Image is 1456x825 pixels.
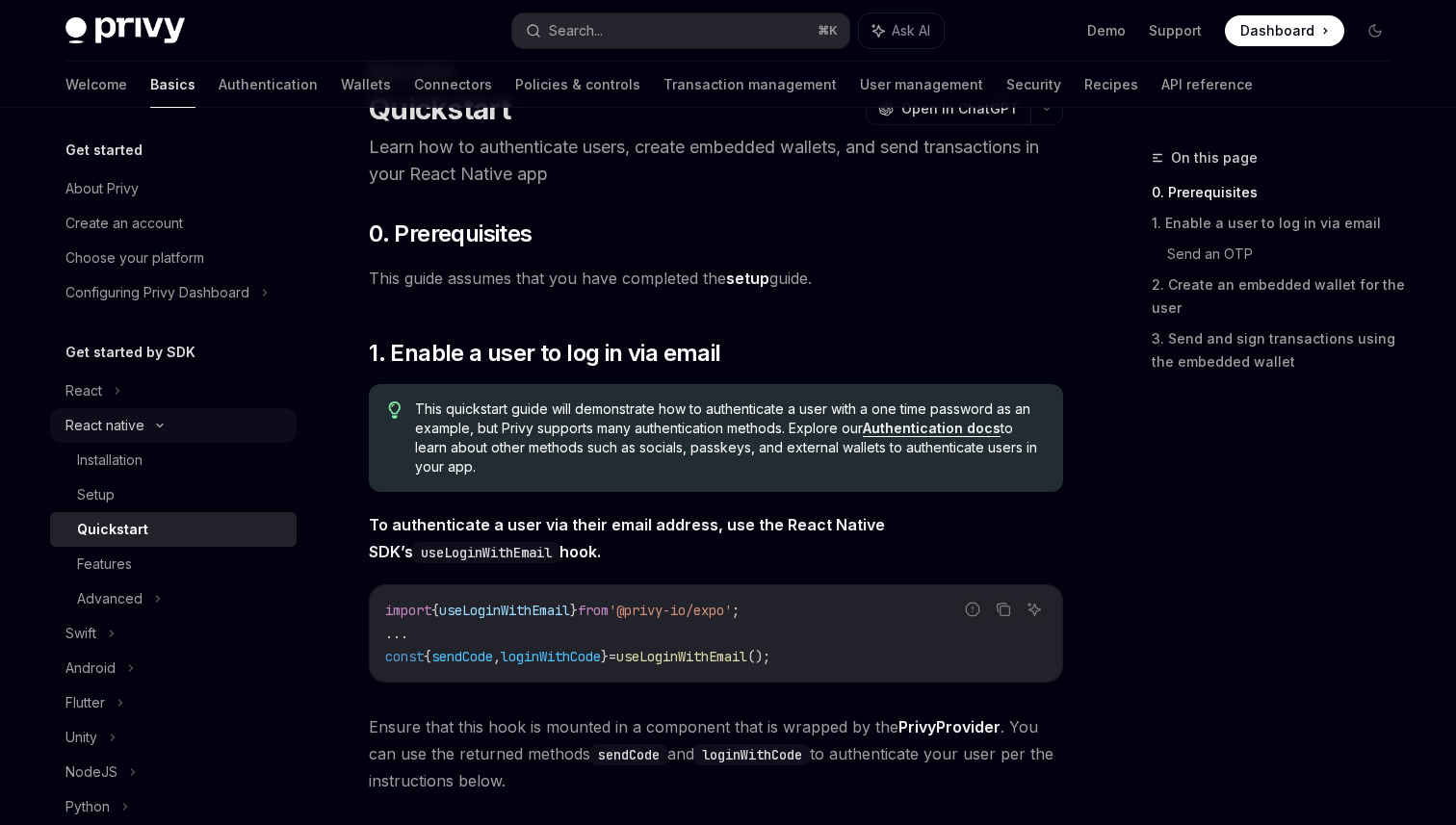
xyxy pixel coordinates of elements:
h5: Get started [65,139,143,162]
div: Create an account [65,212,183,235]
h1: Quickstart [369,91,511,126]
span: This guide assumes that you have completed the guide. [369,265,1063,292]
a: Features [50,547,297,581]
a: Support [1149,21,1202,40]
code: loginWithCode [694,744,810,765]
span: '@privy-io/expo' [609,602,732,619]
div: Swift [65,622,96,645]
a: 0. Prerequisites [1152,177,1406,208]
div: Search... [549,19,603,42]
div: Features [77,553,132,576]
a: Basics [150,62,195,108]
a: 2. Create an embedded wallet for the user [1152,270,1406,323]
span: On this page [1171,146,1258,169]
div: Configuring Privy Dashboard [65,281,249,304]
div: Quickstart [77,518,148,541]
span: 1. Enable a user to log in via email [369,338,720,369]
a: Demo [1087,21,1126,40]
a: Welcome [65,62,127,108]
span: useLoginWithEmail [439,602,570,619]
a: Installation [50,443,297,477]
span: loginWithCode [501,648,601,665]
p: Learn how to authenticate users, create embedded wallets, and send transactions in your React Nat... [369,134,1063,188]
a: Setup [50,477,297,512]
button: Copy the contents from the code block [991,597,1016,622]
div: Unity [65,726,97,749]
span: = [609,648,616,665]
span: } [601,648,609,665]
a: Wallets [341,62,391,108]
div: React native [65,414,144,437]
a: 3. Send and sign transactions using the embedded wallet [1152,323,1406,377]
a: Connectors [414,62,492,108]
span: const [385,648,424,665]
div: About Privy [65,177,139,200]
div: Android [65,657,116,680]
div: Advanced [77,587,143,610]
button: Toggle dark mode [1360,15,1391,46]
button: Search...⌘K [512,13,849,48]
code: useLoginWithEmail [413,542,559,563]
span: ; [732,602,740,619]
button: Report incorrect code [960,597,985,622]
button: Open in ChatGPT [866,92,1030,125]
div: Flutter [65,691,105,714]
button: Ask AI [859,13,944,48]
a: PrivyProvider [898,717,1001,737]
img: dark logo [65,17,185,44]
span: useLoginWithEmail [616,648,747,665]
span: ⌘ K [818,23,838,39]
div: NodeJS [65,761,117,784]
a: 1. Enable a user to log in via email [1152,208,1406,239]
span: (); [747,648,770,665]
span: Ensure that this hook is mounted in a component that is wrapped by the . You can use the returned... [369,713,1063,794]
span: This quickstart guide will demonstrate how to authenticate a user with a one time password as an ... [415,400,1044,477]
a: Security [1006,62,1061,108]
strong: To authenticate a user via their email address, use the React Native SDK’s hook. [369,515,885,561]
span: { [431,602,439,619]
span: } [570,602,578,619]
a: Choose your platform [50,241,297,275]
span: 0. Prerequisites [369,219,532,249]
a: Recipes [1084,62,1138,108]
a: Authentication docs [863,420,1001,437]
div: Python [65,795,110,818]
a: Transaction management [663,62,837,108]
span: , [493,648,501,665]
code: sendCode [590,744,667,765]
a: API reference [1161,62,1253,108]
a: Quickstart [50,512,297,547]
a: User management [860,62,983,108]
div: Setup [77,483,115,506]
a: Policies & controls [515,62,640,108]
div: Choose your platform [65,246,204,270]
a: Create an account [50,206,297,241]
div: Installation [77,449,143,472]
span: { [424,648,431,665]
div: React [65,379,102,402]
span: from [578,602,609,619]
a: About Privy [50,171,297,206]
span: import [385,602,431,619]
span: Open in ChatGPT [901,99,1019,118]
span: Ask AI [892,21,930,40]
span: Dashboard [1240,21,1314,40]
a: setup [726,269,769,289]
span: sendCode [431,648,493,665]
button: Ask AI [1022,597,1047,622]
a: Send an OTP [1167,239,1406,270]
a: Dashboard [1225,15,1344,46]
a: Authentication [219,62,318,108]
h5: Get started by SDK [65,341,195,364]
svg: Tip [388,401,402,419]
span: ... [385,625,408,642]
